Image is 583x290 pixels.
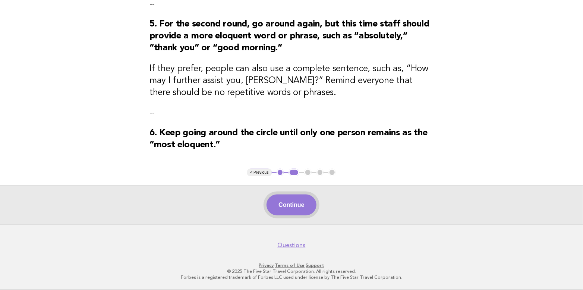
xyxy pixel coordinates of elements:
[149,108,434,118] p: --
[63,269,520,275] p: © 2025 The Five Star Travel Corporation. All rights reserved.
[259,263,274,268] a: Privacy
[278,242,306,249] a: Questions
[63,263,520,269] p: · ·
[277,169,284,176] button: 1
[149,20,429,53] strong: 5. For the second round, go around again, but this time staff should provide a more eloquent word...
[149,63,434,99] h3: If they prefer, people can also use a complete sentence, such as, “How may I further assist you, ...
[275,263,305,268] a: Terms of Use
[63,275,520,281] p: Forbes is a registered trademark of Forbes LLC used under license by The Five Star Travel Corpora...
[306,263,324,268] a: Support
[267,195,316,215] button: Continue
[289,169,299,176] button: 2
[149,129,428,149] strong: 6. Keep going around the circle until only one person remains as the “most eloquent.”
[247,169,271,176] button: < Previous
